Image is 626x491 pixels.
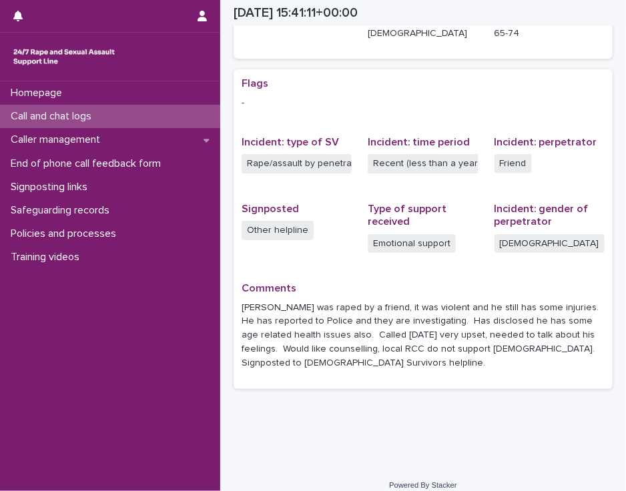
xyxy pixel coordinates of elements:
p: Call and chat logs [5,110,102,123]
p: Caller management [5,133,111,146]
span: Type of support received [368,203,446,227]
span: Recent (less than a year ago) [368,154,478,173]
p: Training videos [5,251,90,264]
h2: [DATE] 15:41:11+00:00 [234,5,358,21]
p: Safeguarding records [5,204,120,217]
p: End of phone call feedback form [5,157,172,170]
span: Emotional support [368,234,456,254]
span: Other helpline [242,221,314,240]
span: Comments [242,283,296,294]
span: Incident: type of SV [242,137,339,147]
span: Rape/assault by penetration [242,154,352,173]
span: Friend [495,154,532,173]
p: 65-74 [495,27,605,41]
p: Signposting links [5,181,98,193]
span: Incident: gender of perpetrator [495,203,589,227]
span: Incident: time period [368,137,470,147]
span: [DEMOGRAPHIC_DATA] [495,234,605,254]
span: Signposted [242,203,299,214]
img: rhQMoQhaT3yELyF149Cw [11,43,117,70]
p: [PERSON_NAME] was raped by a friend, it was violent and he still has some injuries. He has report... [242,301,605,370]
p: - [242,96,605,110]
a: Powered By Stacker [389,481,456,489]
span: Incident: perpetrator [495,137,597,147]
p: Policies and processes [5,227,127,240]
span: Flags [242,78,268,89]
p: Homepage [5,87,73,99]
p: [DEMOGRAPHIC_DATA] [368,27,478,41]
